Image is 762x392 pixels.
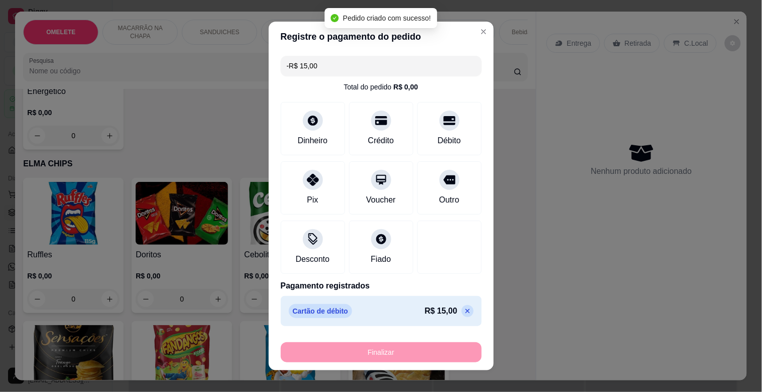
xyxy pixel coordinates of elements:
[281,280,482,292] p: Pagamento registrados
[425,305,458,317] p: R$ 15,00
[344,82,418,92] div: Total do pedido
[287,56,476,76] input: Ex.: hambúrguer de cordeiro
[289,304,352,318] p: Cartão de débito
[476,24,492,40] button: Close
[298,135,328,147] div: Dinheiro
[439,194,459,206] div: Outro
[307,194,318,206] div: Pix
[343,14,431,22] span: Pedido criado com sucesso!
[438,135,461,147] div: Débito
[366,194,396,206] div: Voucher
[296,253,330,265] div: Desconto
[368,135,394,147] div: Crédito
[269,22,494,52] header: Registre o pagamento do pedido
[331,14,339,22] span: check-circle
[393,82,418,92] div: R$ 0,00
[371,253,391,265] div: Fiado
